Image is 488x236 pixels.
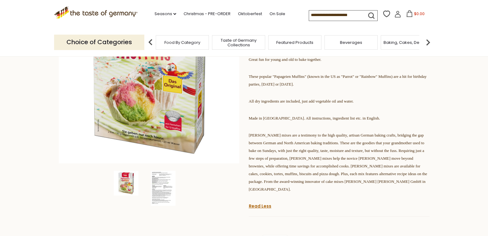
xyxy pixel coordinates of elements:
span: These popular "Papageien Muffins" (known in the US as "Parrot" or "Rainbow" Muffins) are a hit fo... [249,74,426,86]
a: On Sale [269,11,285,17]
a: Read Less [249,203,271,209]
span: $0.00 [414,11,425,16]
img: previous arrow [144,36,157,48]
span: Great fun for young and old to bake together. [249,57,321,62]
a: Baking, Cakes, Desserts [384,40,431,45]
a: Oktoberfest [238,11,262,17]
a: Christmas - PRE-ORDER [184,11,231,17]
span: All dry ingredients are included, just add vegetable oil and water. [249,99,354,103]
button: $0.00 [402,10,429,19]
a: Seasons [155,11,176,17]
img: Kathi German "Parrot Muffin" Baking Mix, 16.2 oz [151,171,176,206]
span: [PERSON_NAME] mixes are a testimony to the high quality, artisan German baking crafts, bridging t... [249,133,427,192]
img: next arrow [422,36,434,48]
img: Kathi Parrot Muffins [114,171,138,196]
a: Beverages [340,40,362,45]
a: Taste of Germany Collections [214,38,263,47]
p: Choice of Categories [54,35,144,50]
span: Made in [GEOGRAPHIC_DATA]. All instructions, ingredient list etc. in English. [249,116,380,120]
a: Featured Products [276,40,313,45]
a: Food By Category [164,40,200,45]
